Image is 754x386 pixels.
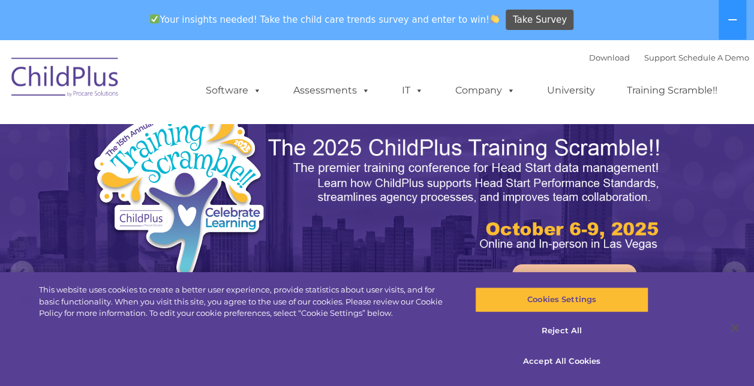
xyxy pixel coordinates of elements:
a: Support [644,53,676,62]
button: Accept All Cookies [475,349,648,374]
a: Software [194,79,274,102]
a: Training Scramble!! [615,79,729,102]
a: University [535,79,607,102]
font: | [589,53,749,62]
button: Cookies Settings [475,287,648,312]
a: Download [589,53,630,62]
a: IT [390,79,435,102]
button: Reject All [475,318,648,343]
a: Take Survey [506,10,573,31]
button: Close [722,315,748,341]
img: ✅ [150,14,159,23]
span: Last name [167,79,203,88]
span: Phone number [167,128,218,137]
span: Take Survey [513,10,567,31]
a: Assessments [281,79,382,102]
img: ChildPlus by Procare Solutions [5,49,125,109]
a: Learn More [512,264,636,298]
div: This website uses cookies to create a better user experience, provide statistics about user visit... [39,284,452,319]
img: 👏 [490,14,499,23]
a: Schedule A Demo [678,53,749,62]
a: Company [443,79,527,102]
span: Your insights needed! Take the child care trends survey and enter to win! [145,8,504,31]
